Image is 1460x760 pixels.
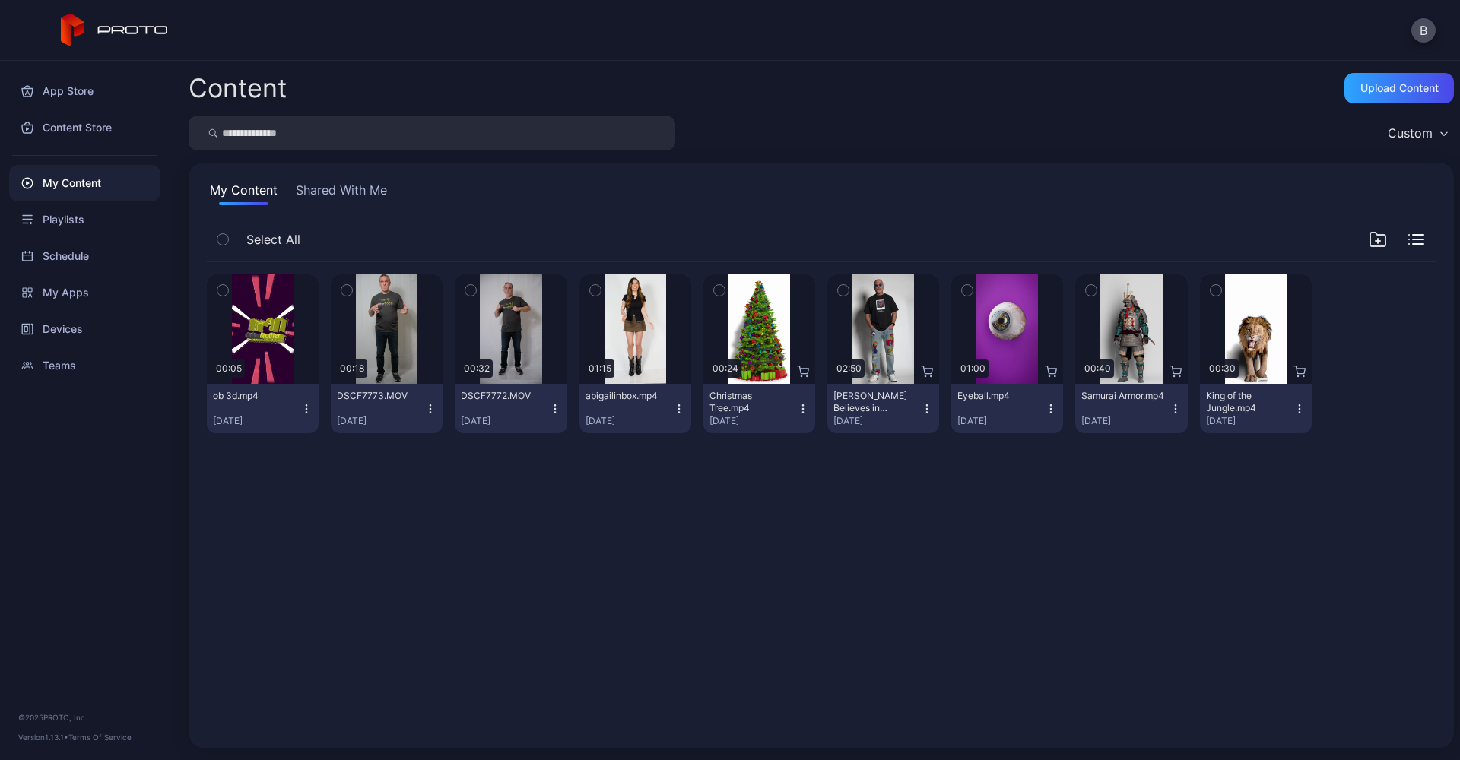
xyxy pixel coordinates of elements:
[586,415,673,427] div: [DATE]
[331,384,443,433] button: DSCF7773.MOV[DATE]
[579,384,691,433] button: abigailinbox.mp4[DATE]
[337,415,424,427] div: [DATE]
[703,384,815,433] button: Christmas Tree.mp4[DATE]
[1344,73,1454,103] button: Upload Content
[1206,415,1293,427] div: [DATE]
[18,711,151,724] div: © 2025 PROTO, Inc.
[9,73,160,109] a: App Store
[189,75,287,101] div: Content
[213,415,300,427] div: [DATE]
[246,230,300,249] span: Select All
[9,109,160,146] a: Content Store
[1081,390,1165,402] div: Samurai Armor.mp4
[957,415,1045,427] div: [DATE]
[18,733,68,742] span: Version 1.13.1 •
[337,390,421,402] div: DSCF7773.MOV
[586,390,669,402] div: abigailinbox.mp4
[833,415,921,427] div: [DATE]
[709,415,797,427] div: [DATE]
[9,201,160,238] a: Playlists
[1380,116,1454,150] button: Custom
[957,390,1041,402] div: Eyeball.mp4
[709,390,793,414] div: Christmas Tree.mp4
[833,390,917,414] div: Howie Mandel Believes in Proto.mp4
[461,415,548,427] div: [DATE]
[207,384,319,433] button: ob 3d.mp4[DATE]
[68,733,132,742] a: Terms Of Service
[1206,390,1290,414] div: King of the Jungle.mp4
[293,181,390,205] button: Shared With Me
[1200,384,1312,433] button: King of the Jungle.mp4[DATE]
[9,274,160,311] a: My Apps
[1388,125,1433,141] div: Custom
[1081,415,1169,427] div: [DATE]
[455,384,567,433] button: DSCF7772.MOV[DATE]
[9,238,160,274] a: Schedule
[9,165,160,201] a: My Content
[213,390,297,402] div: ob 3d.mp4
[1411,18,1436,43] button: B
[207,181,281,205] button: My Content
[9,347,160,384] a: Teams
[1075,384,1187,433] button: Samurai Armor.mp4[DATE]
[9,311,160,347] a: Devices
[827,384,939,433] button: [PERSON_NAME] Believes in Proto.mp4[DATE]
[461,390,544,402] div: DSCF7772.MOV
[951,384,1063,433] button: Eyeball.mp4[DATE]
[1360,82,1439,94] div: Upload Content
